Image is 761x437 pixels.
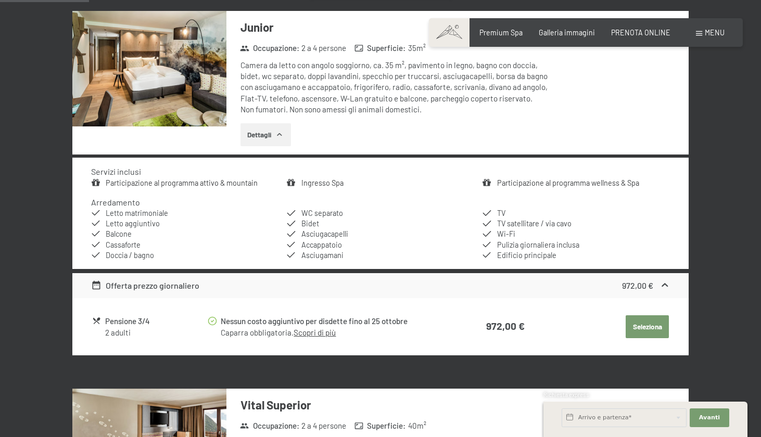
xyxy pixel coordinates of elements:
span: Menu [705,28,725,37]
span: Bidet [301,219,319,228]
span: Accappatoio [301,240,342,249]
strong: Occupazione : [240,420,299,431]
div: Offerta prezzo giornaliero [91,279,200,292]
h4: Servizi inclusi [91,166,141,176]
a: Participazione al programma wellness & Spa [497,178,639,187]
span: 2 a 4 persone [301,420,346,431]
span: Wi-Fi [497,229,515,238]
strong: 972,00 € [486,320,525,332]
a: Galleria immagini [539,28,595,37]
span: Asciugamani [301,251,344,260]
h3: Vital Superior [240,397,550,413]
strong: Superficie : [354,43,406,54]
span: TV [497,209,505,217]
a: Scopri di più [294,328,336,337]
span: 40 m² [408,420,426,431]
a: PRENOTA ONLINE [611,28,670,37]
span: Cassaforte [106,240,141,249]
span: Edificio principale [497,251,556,260]
span: Balcone [106,229,132,238]
span: Doccia / bagno [106,251,154,260]
img: mss_renderimg.php [72,11,226,126]
a: Premium Spa [479,28,523,37]
span: TV satellitare / via cavo [497,219,572,228]
strong: Occupazione : [240,43,299,54]
span: Letto aggiuntivo [106,219,160,228]
strong: 972,00 € [622,280,653,290]
div: Pensione 3/4 [105,315,207,327]
button: Seleziona [626,315,669,338]
button: Dettagli [240,123,291,146]
button: Avanti [690,408,729,427]
span: Letto matrimoniale [106,209,168,217]
span: WC separato [301,209,343,217]
a: Ingresso Spa [301,178,344,187]
span: Avanti [699,414,720,422]
span: Pulizia giornaliera inclusa [497,240,579,249]
h3: Junior [240,19,550,35]
span: 2 a 4 persone [301,43,346,54]
div: Caparra obbligatoria. [221,327,437,338]
div: Offerta prezzo giornaliero972,00 € [72,273,689,298]
h4: Arredamento [91,197,140,207]
span: Asciugacapelli [301,229,348,238]
strong: Superficie : [354,420,406,431]
a: Participazione al programma attivo & mountain [106,178,258,187]
div: 2 adulti [105,327,207,338]
span: Richiesta express [543,391,589,398]
div: Camera da letto con angolo soggiorno, ca. 35 m², pavimento in legno, bagno con doccia, bidet, wc ... [240,60,550,115]
div: Nessun costo aggiuntivo per disdette fino al 25 ottobre [221,315,437,327]
span: 35 m² [408,43,426,54]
